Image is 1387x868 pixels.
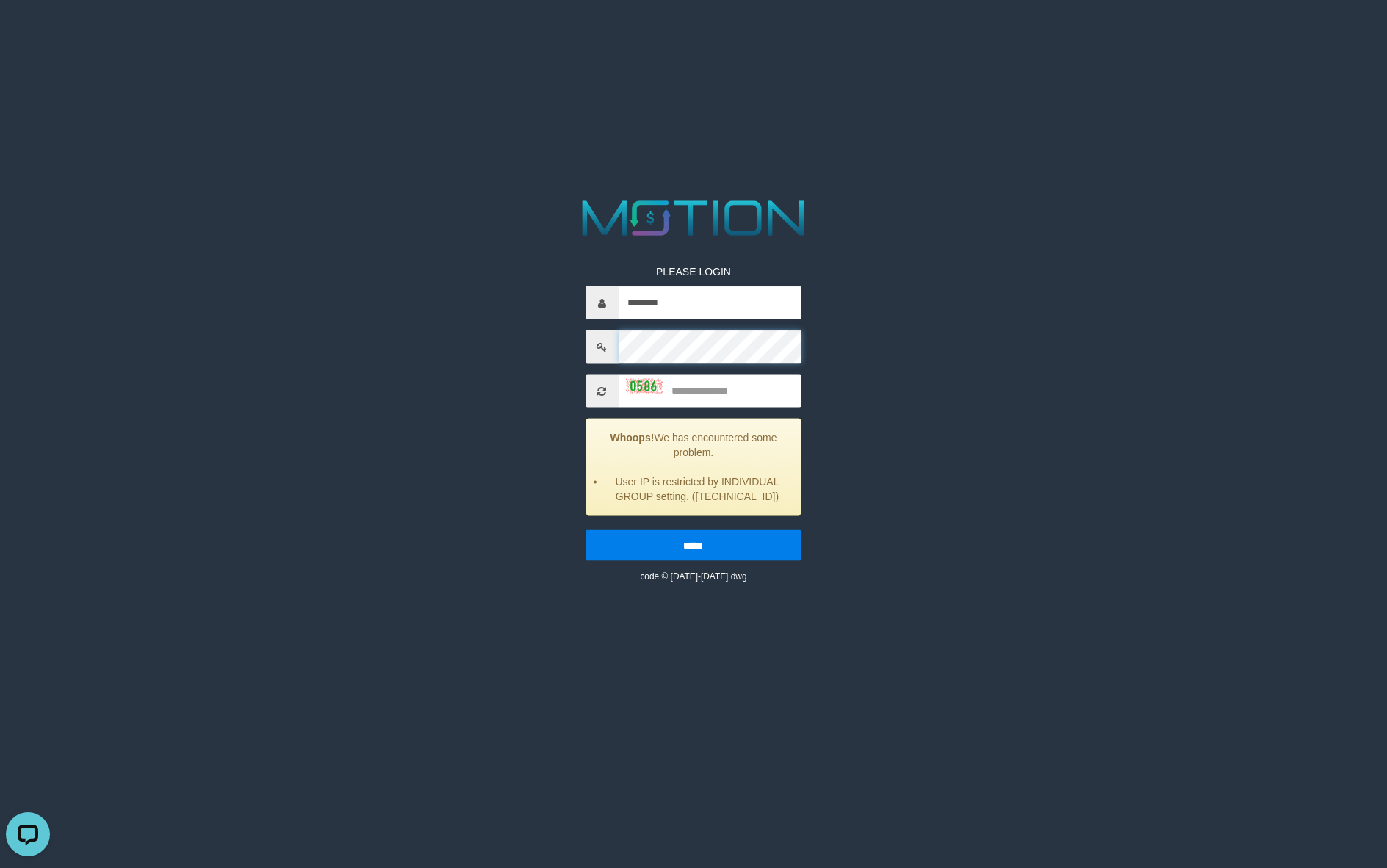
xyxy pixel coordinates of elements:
[572,195,815,242] img: MOTION_logo.png
[626,379,663,394] img: captcha
[586,419,802,516] div: We has encountered some problem.
[6,6,50,50] button: Open LiveChat chat widget
[610,432,655,444] strong: Whoops!
[640,571,746,582] small: code © [DATE]-[DATE] dwg
[605,474,790,504] li: User IP is restricted by INDIVIDUAL GROUP setting. ([TECHNICAL_ID])
[586,264,802,279] p: PLEASE LOGIN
